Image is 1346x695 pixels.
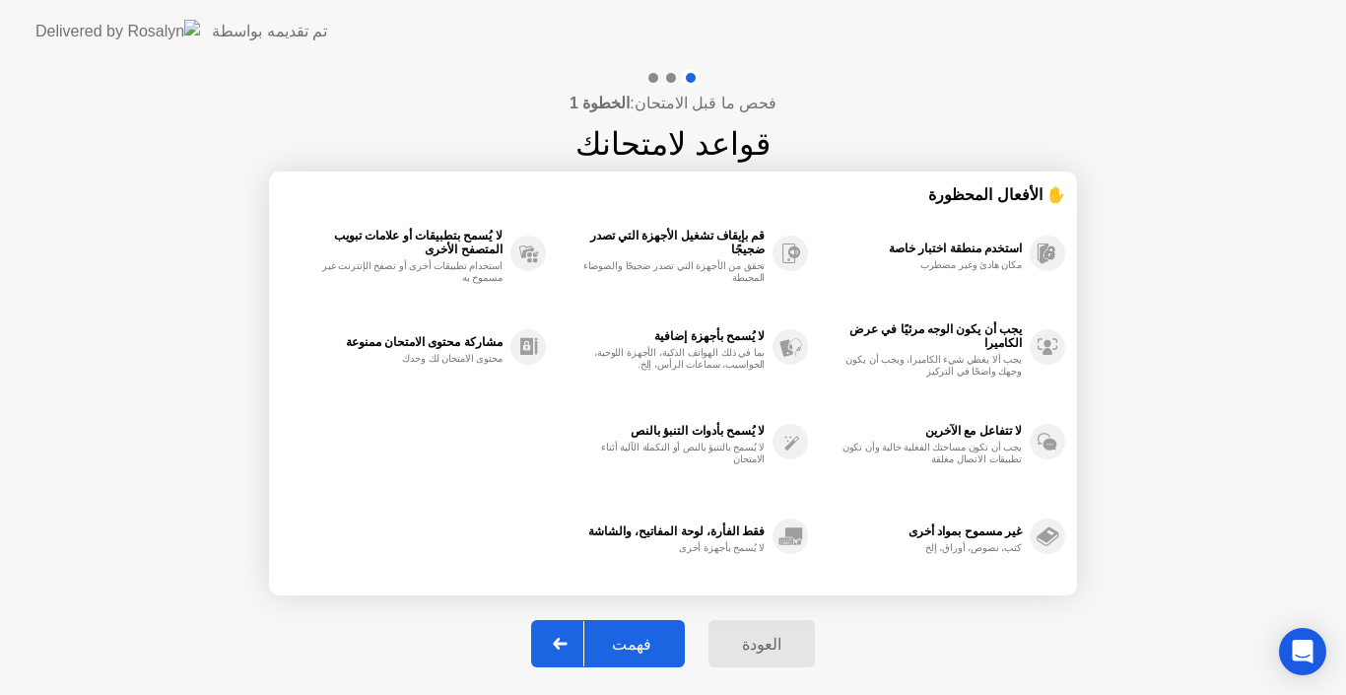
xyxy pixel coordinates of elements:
[714,635,809,654] div: العودة
[316,260,503,284] div: استخدام تطبيقات أخرى أو تصفح الإنترنت غير مسموح به
[836,542,1022,554] div: كتب، نصوص، أوراق، إلخ
[570,95,630,111] b: الخطوة 1
[708,620,815,667] button: العودة
[316,353,503,365] div: محتوى الامتحان لك وحدك
[836,442,1022,465] div: يجب أن تكون مساحتك الفعلية خالية وأن تكون تطبيقات الاتصال مغلقة
[818,424,1022,438] div: لا تتفاعل مع الآخرين
[281,183,1065,206] div: ✋ الأفعال المحظورة
[556,424,766,438] div: لا يُسمح بأدوات التنبؤ بالنص
[291,335,503,349] div: مشاركة محتوى الامتحان ممنوعة
[1279,628,1326,675] div: Open Intercom Messenger
[836,259,1022,271] div: مكان هادئ وغير مضطرب
[818,322,1022,350] div: يجب أن يكون الوجه مرئيًا في عرض الكاميرا
[578,542,765,554] div: لا يُسمح بأجهزة أخرى
[212,20,327,43] div: تم تقديمه بواسطة
[531,620,685,667] button: فهمت
[578,347,765,371] div: بما في ذلك الهواتف الذكية، الأجهزة اللوحية، الحواسيب، سماعات الرأس، إلخ.
[291,229,503,256] div: لا يُسمح بتطبيقات أو علامات تبويب المتصفح الأخرى
[578,260,765,284] div: تحقق من الأجهزة التي تصدر ضجيجًا والضوضاء المحيطة
[836,354,1022,378] div: يجب ألا يغطي شيء الكاميرا، ويجب أن يكون وجهك واضحًا في التركيز
[584,635,679,654] div: فهمت
[35,20,200,42] img: Delivered by Rosalyn
[556,229,766,256] div: قم بإيقاف تشغيل الأجهزة التي تصدر ضجيجًا
[556,524,766,538] div: فقط الفأرة، لوحة المفاتيح، والشاشة
[818,242,1022,255] div: استخدم منطقة اختبار خاصة
[578,442,765,465] div: لا يُسمح بالتنبؤ بالنص أو التكملة الآلية أثناء الامتحان
[556,329,766,343] div: لا يُسمح بأجهزة إضافية
[570,92,776,115] h4: فحص ما قبل الامتحان:
[575,120,771,168] h1: قواعد لامتحانك
[818,524,1022,538] div: غير مسموح بمواد أخرى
